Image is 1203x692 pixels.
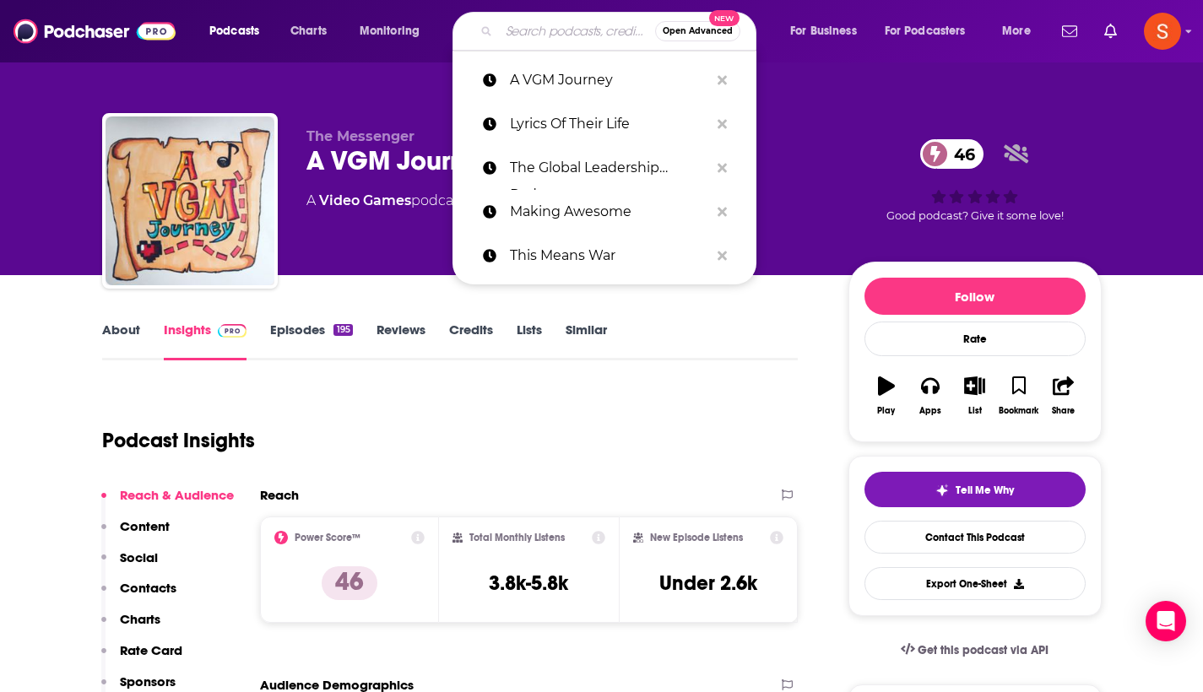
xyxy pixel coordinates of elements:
a: About [102,322,140,360]
h2: Total Monthly Listens [469,532,565,543]
button: Bookmark [997,365,1041,426]
span: Charts [290,19,327,43]
a: Get this podcast via API [887,630,1063,671]
span: Good podcast? Give it some love! [886,209,1064,222]
button: open menu [874,18,990,45]
button: Apps [908,365,952,426]
p: 46 [322,566,377,600]
div: Share [1052,406,1075,416]
button: Show profile menu [1144,13,1181,50]
p: Reach & Audience [120,487,234,503]
p: This Means War [510,234,709,278]
input: Search podcasts, credits, & more... [499,18,655,45]
span: For Podcasters [885,19,966,43]
a: Lists [517,322,542,360]
button: Social [101,549,158,581]
span: Logged in as sadie76317 [1144,13,1181,50]
h3: Under 2.6k [659,570,757,596]
span: 46 [937,139,984,169]
a: InsightsPodchaser Pro [164,322,247,360]
div: 46Good podcast? Give it some love! [848,128,1102,233]
button: Play [864,365,908,426]
span: New [709,10,740,26]
p: Charts [120,611,160,627]
button: Follow [864,278,1086,315]
button: open menu [778,18,878,45]
button: Contacts [101,580,176,611]
button: Content [101,518,170,549]
a: Show notifications dropdown [1055,17,1084,46]
a: Reviews [377,322,425,360]
div: Bookmark [999,406,1038,416]
a: Episodes195 [270,322,352,360]
img: User Profile [1144,13,1181,50]
p: Social [120,549,158,565]
button: Rate Card [101,642,182,673]
p: Rate Card [120,642,182,658]
button: Reach & Audience [101,487,234,518]
span: Open Advanced [663,27,733,35]
span: Monitoring [360,19,420,43]
button: List [952,365,996,426]
div: 195 [333,324,352,336]
a: This Means War [452,234,756,278]
button: open menu [198,18,281,45]
div: A podcast [306,191,465,211]
button: Share [1041,365,1085,426]
span: The Messenger [306,128,415,144]
a: Similar [566,322,607,360]
p: The Global Leadership Podcast [510,146,709,190]
h1: Podcast Insights [102,428,255,453]
button: tell me why sparkleTell Me Why [864,472,1086,507]
p: Sponsors [120,673,176,689]
div: Open Intercom Messenger [1146,601,1186,641]
img: Podchaser Pro [218,324,247,338]
h2: Power Score™ [295,532,360,543]
a: Show notifications dropdown [1097,17,1124,46]
button: Charts [101,611,160,642]
span: Tell Me Why [956,484,1014,497]
button: open menu [990,18,1052,45]
p: Lyrics Of Their Life [510,102,709,146]
button: open menu [348,18,442,45]
a: Charts [279,18,337,45]
button: Open AdvancedNew [655,21,740,41]
div: Rate [864,322,1086,356]
h2: New Episode Listens [650,532,743,543]
button: Export One-Sheet [864,567,1086,600]
div: List [968,406,982,416]
img: tell me why sparkle [935,484,949,497]
h3: 3.8k-5.8k [489,570,568,596]
p: Making Awesome [510,190,709,234]
span: Podcasts [209,19,259,43]
p: Contacts [120,580,176,596]
h2: Reach [260,487,299,503]
img: Podchaser - Follow, Share and Rate Podcasts [14,15,176,47]
div: Play [877,406,895,416]
a: A VGM Journey [452,58,756,102]
img: A VGM Journey [106,116,274,285]
p: A VGM Journey [510,58,709,102]
a: Making Awesome [452,190,756,234]
span: For Business [790,19,857,43]
a: 46 [920,139,984,169]
a: Credits [449,322,493,360]
a: Video Games [319,192,411,208]
p: Content [120,518,170,534]
span: Get this podcast via API [918,643,1049,657]
div: Apps [919,406,941,416]
div: Search podcasts, credits, & more... [469,12,772,51]
a: The Global Leadership Podcast [452,146,756,190]
a: Contact This Podcast [864,521,1086,554]
a: Lyrics Of Their Life [452,102,756,146]
span: More [1002,19,1031,43]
